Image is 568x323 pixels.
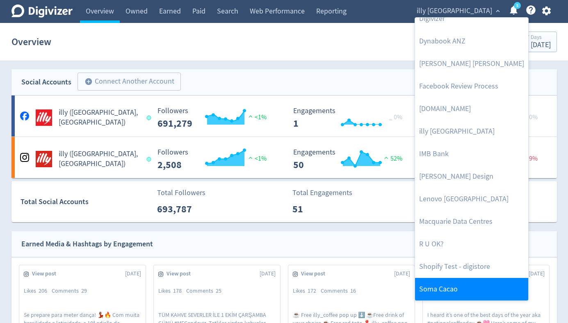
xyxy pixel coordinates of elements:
a: Soma Cacao [415,278,528,300]
a: illy [GEOGRAPHIC_DATA] [415,120,528,143]
a: Dynabook ANZ [415,30,528,52]
a: R U OK? [415,233,528,255]
a: Digivizer [415,7,528,30]
a: Facebook Review Process [415,75,528,98]
a: Macquarie Data Centres [415,210,528,233]
a: [PERSON_NAME] Design [415,165,528,188]
a: [PERSON_NAME] [PERSON_NAME] [415,52,528,75]
a: [DOMAIN_NAME] [415,98,528,120]
a: Lenovo [GEOGRAPHIC_DATA] [415,188,528,210]
a: IMB Bank [415,143,528,165]
a: Shopify Test - digistore [415,255,528,278]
